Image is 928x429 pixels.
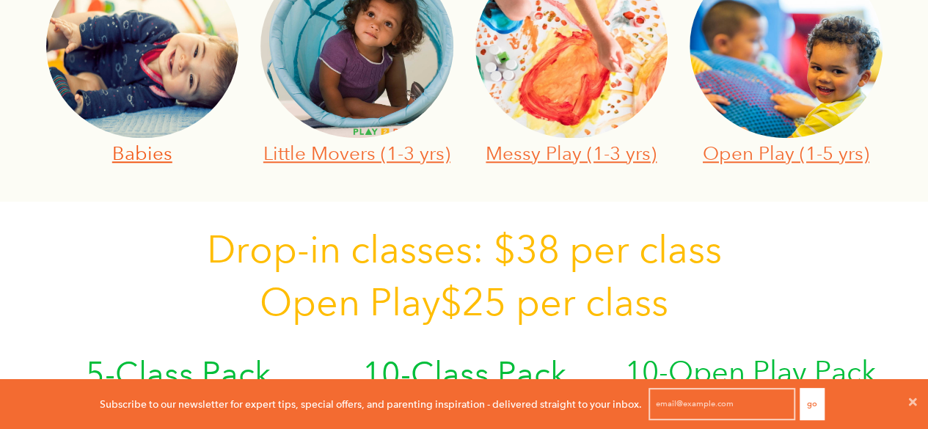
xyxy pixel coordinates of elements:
button: Go [800,388,825,420]
span: $25 per class [440,279,668,325]
a: Open Play (1-5 yrs) [703,142,869,164]
a: Messy Play (1-3 yrs) [486,142,657,164]
span: -in classes: $38 per class [297,227,722,272]
span: Drop [207,227,297,272]
span: 10-Open Play Pack [624,354,875,389]
input: email@example.com [648,388,795,420]
span: Open Play [260,279,440,325]
span: 5-Class Pack [85,354,270,393]
a: Little Movers (1-3 yrs) [263,142,450,164]
a: Babies [112,142,172,164]
p: Subscribe to our newsletter for expert tips, special offers, and parenting inspiration - delivere... [100,396,642,412]
span: 10-Class Pack [362,354,566,393]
